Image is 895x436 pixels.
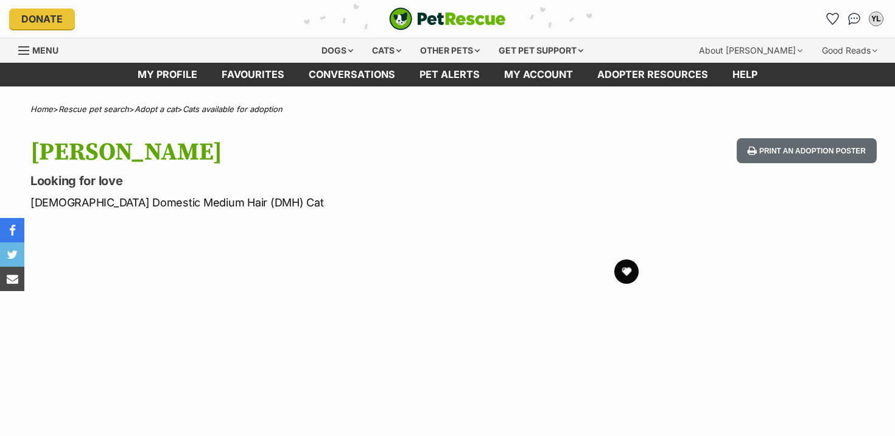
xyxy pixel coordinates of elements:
p: [DEMOGRAPHIC_DATA] Domestic Medium Hair (DMH) Cat [30,194,546,211]
a: Adopter resources [585,63,720,86]
a: Adopt a cat [135,104,177,114]
a: Home [30,104,53,114]
a: Favourites [209,63,297,86]
a: Rescue pet search [58,104,129,114]
ul: Account quick links [823,9,886,29]
a: Donate [9,9,75,29]
div: Get pet support [490,38,592,63]
a: Cats available for adoption [183,104,283,114]
button: Print an adoption poster [737,138,877,163]
a: conversations [297,63,407,86]
a: Menu [18,38,67,60]
p: Looking for love [30,172,546,189]
button: favourite [614,259,639,284]
button: My account [866,9,886,29]
a: Pet alerts [407,63,492,86]
div: Good Reads [813,38,886,63]
div: About [PERSON_NAME] [690,38,811,63]
a: Favourites [823,9,842,29]
div: Other pets [412,38,488,63]
h1: [PERSON_NAME] [30,138,546,166]
a: Conversations [844,9,864,29]
a: My profile [125,63,209,86]
img: chat-41dd97257d64d25036548639549fe6c8038ab92f7586957e7f3b1b290dea8141.svg [848,13,861,25]
div: YL [870,13,882,25]
a: PetRescue [389,7,506,30]
span: Menu [32,45,58,55]
a: My account [492,63,585,86]
div: Dogs [313,38,362,63]
a: Help [720,63,770,86]
img: logo-cat-932fe2b9b8326f06289b0f2fb663e598f794de774fb13d1741a6617ecf9a85b4.svg [389,7,506,30]
div: Cats [363,38,410,63]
